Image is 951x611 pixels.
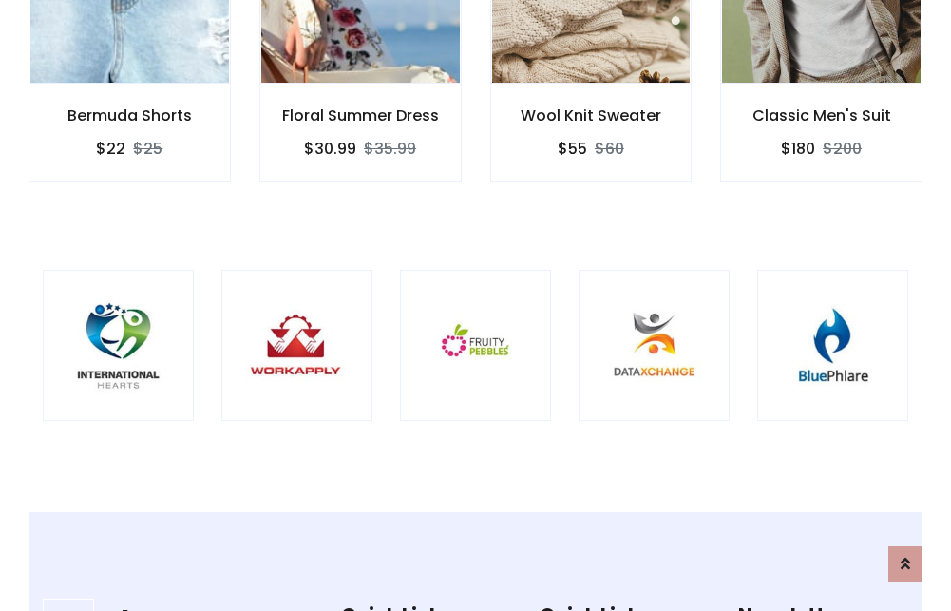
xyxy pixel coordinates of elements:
del: $200 [823,138,862,160]
h6: Classic Men's Suit [721,106,922,124]
h6: Floral Summer Dress [260,106,461,124]
del: $35.99 [364,138,416,160]
h6: Bermuda Shorts [29,106,230,124]
h6: $55 [558,140,587,158]
h6: $22 [96,140,125,158]
h6: $180 [781,140,815,158]
del: $60 [595,138,624,160]
h6: Wool Knit Sweater [491,106,692,124]
del: $25 [133,138,162,160]
h6: $30.99 [304,140,356,158]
